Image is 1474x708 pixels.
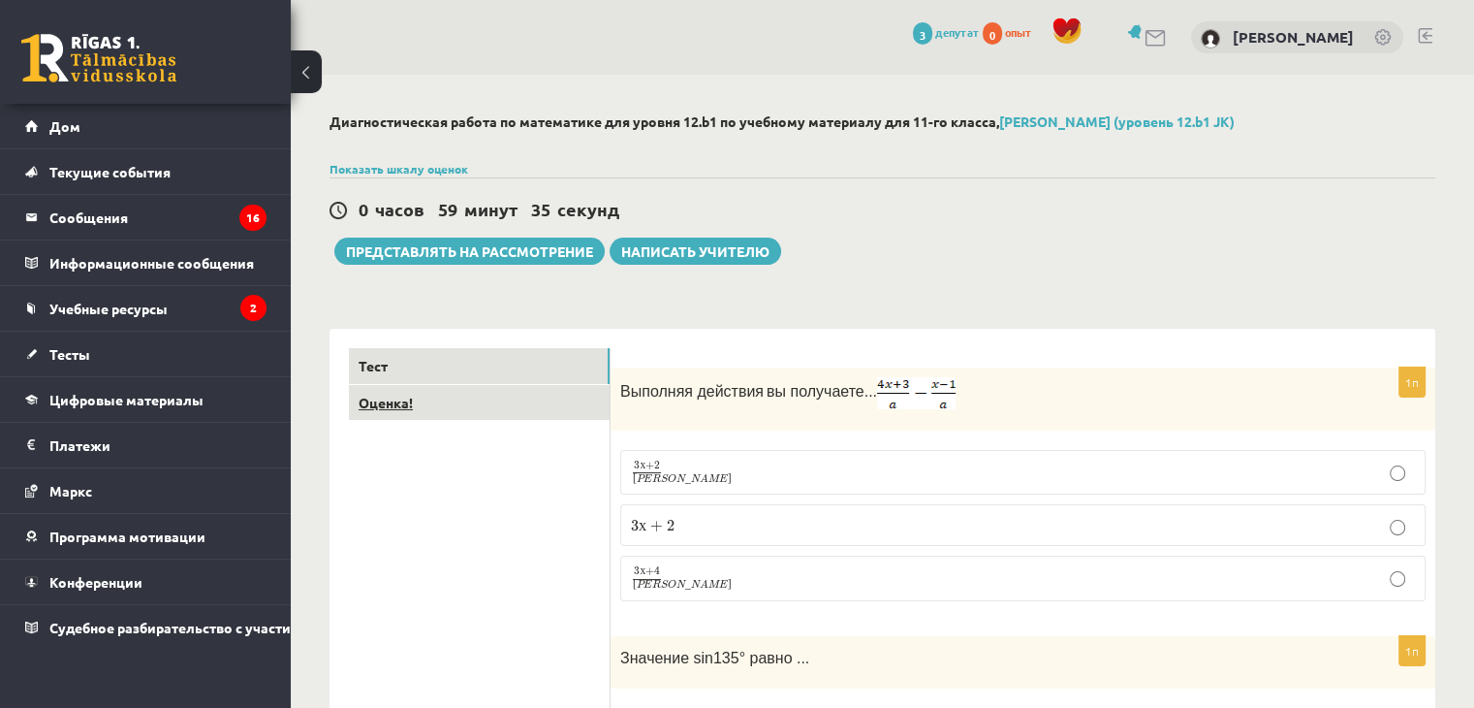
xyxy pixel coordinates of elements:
[610,238,781,265] a: Написать учителю
[1405,374,1419,390] font: 1п
[25,605,267,650] a: Судебное разбирательство с участием [PERSON_NAME]
[346,242,593,260] font: Представлять на рассмотрение
[49,300,168,317] font: Учебные ресурсы
[25,377,267,422] a: Цифровые материалы
[334,238,605,265] button: Представлять на рассмотрение
[913,24,980,40] a: 3 депутат
[49,254,254,272] font: Информационные сообщения
[25,241,267,285] a: Информационные сообщения2
[620,383,764,400] font: Выполняя действия
[359,394,413,411] font: Оценка!
[49,163,171,180] font: Текущие события
[25,423,267,467] a: Платежи
[49,209,128,226] font: Сообщения
[49,117,80,135] font: Дом
[21,34,176,82] a: Рижская 1-я средняя школа заочного обучения
[349,348,610,384] a: Тест
[25,514,267,559] a: Программа мотивации
[1201,29,1220,48] img: Ангус Себастьян Баша
[767,383,877,400] font: вы получаете...
[25,468,267,513] a: Маркс
[25,149,267,194] a: Текущие события
[246,209,260,225] font: 16
[359,357,388,374] font: Тест
[464,198,517,220] font: минут
[25,332,267,376] a: Тесты
[49,436,110,454] font: Платежи
[935,24,980,40] font: депутат
[531,198,550,220] font: 35
[1233,27,1354,47] a: [PERSON_NAME]
[920,27,925,43] font: 3
[25,286,267,331] a: Учебные ресурсы
[438,198,457,220] font: 59
[49,573,142,591] font: Конференции
[25,104,267,148] a: Дом
[25,195,267,240] a: Сообщения16
[329,113,999,130] font: Диагностическая работа по математике для уровня 12.b1 по учебному материалу для 11-го класса,
[349,385,610,421] a: Оценка!
[49,482,92,499] font: Маркс
[557,198,619,220] font: секунд
[359,198,368,220] font: 0
[375,198,424,220] font: часов
[999,113,1235,130] a: [PERSON_NAME] (уровень 12.b1 JK)
[620,650,809,666] font: Значение sin135° равно ...
[250,300,257,315] font: 2
[989,27,995,43] font: 0
[49,391,204,408] font: Цифровые материалы
[877,377,956,409] img: 7DIZNLpnmWMjY5ncGoP5qz0t9i4dZ0PrVZuIqatqarY5PjXG0ErjX9SQj43JKWYF9GCuvlsck1GpjeaOyhqZfmH4LPsK7loLR...
[49,528,205,545] font: Программа мотивации
[25,560,267,604] a: Конференции
[49,345,90,363] font: Тесты
[329,161,468,177] a: Показать шкалу оценок
[983,24,1042,40] a: 0 опыт
[1405,643,1419,659] font: 1п
[49,619,423,636] font: Судебное разбирательство с участием [PERSON_NAME]
[621,242,769,260] font: Написать учителю
[1005,24,1032,40] font: опыт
